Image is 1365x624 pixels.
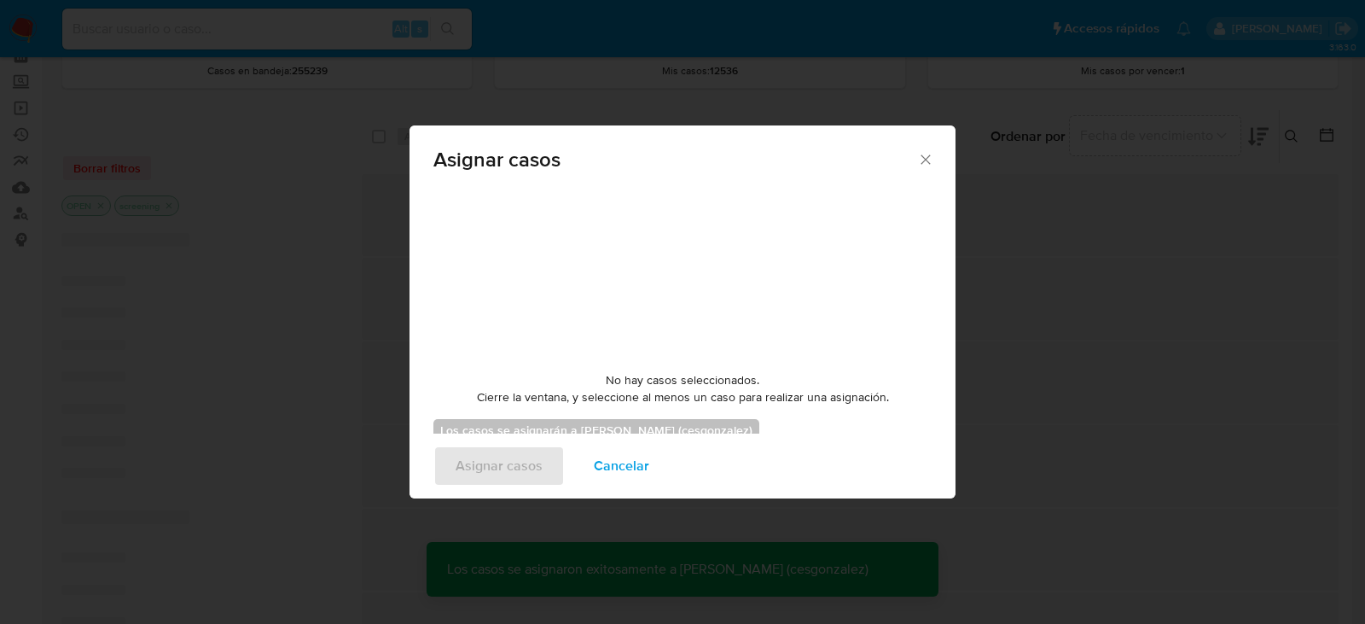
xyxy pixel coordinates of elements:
[440,422,752,439] b: Los casos se asignarán a [PERSON_NAME] (cesgonzalez)
[594,447,649,485] span: Cancelar
[477,389,889,406] span: Cierre la ventana, y seleccione al menos un caso para realizar una asignación.
[555,188,810,359] img: yH5BAEAAAAALAAAAAABAAEAAAIBRAA7
[572,446,671,487] button: Cancelar
[917,151,932,166] button: Cerrar ventana
[606,372,759,389] span: No hay casos seleccionados.
[433,149,917,170] span: Asignar casos
[409,125,955,499] div: assign-modal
